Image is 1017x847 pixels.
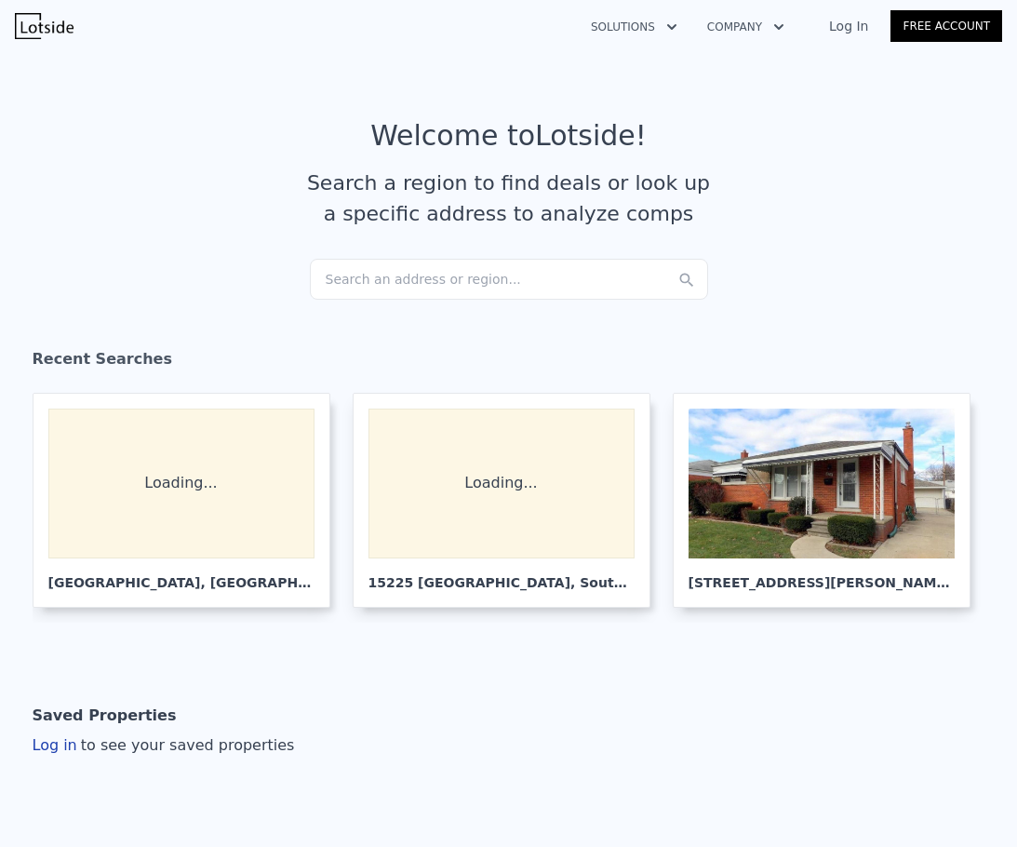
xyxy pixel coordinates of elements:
div: Recent Searches [33,333,985,393]
a: Log In [807,17,890,35]
div: [STREET_ADDRESS][PERSON_NAME] , [PERSON_NAME][GEOGRAPHIC_DATA] [689,558,955,592]
a: Free Account [890,10,1002,42]
div: [GEOGRAPHIC_DATA] , [GEOGRAPHIC_DATA] [48,558,314,592]
div: Welcome to Lotside ! [370,119,647,153]
a: [STREET_ADDRESS][PERSON_NAME], [PERSON_NAME][GEOGRAPHIC_DATA] [673,393,985,608]
div: Search an address or region... [310,259,708,300]
div: Log in [33,734,295,757]
div: Loading... [48,409,314,558]
a: Loading... 15225 [GEOGRAPHIC_DATA], Southgate [353,393,665,608]
button: Solutions [576,10,692,44]
button: Company [692,10,799,44]
div: Search a region to find deals or look up a specific address to analyze comps [301,168,717,229]
div: Loading... [368,409,635,558]
div: Saved Properties [33,697,177,734]
span: to see your saved properties [77,736,295,754]
img: Lotside [15,13,74,39]
div: 15225 [GEOGRAPHIC_DATA] , Southgate [368,558,635,592]
a: Loading... [GEOGRAPHIC_DATA], [GEOGRAPHIC_DATA] [33,393,345,608]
